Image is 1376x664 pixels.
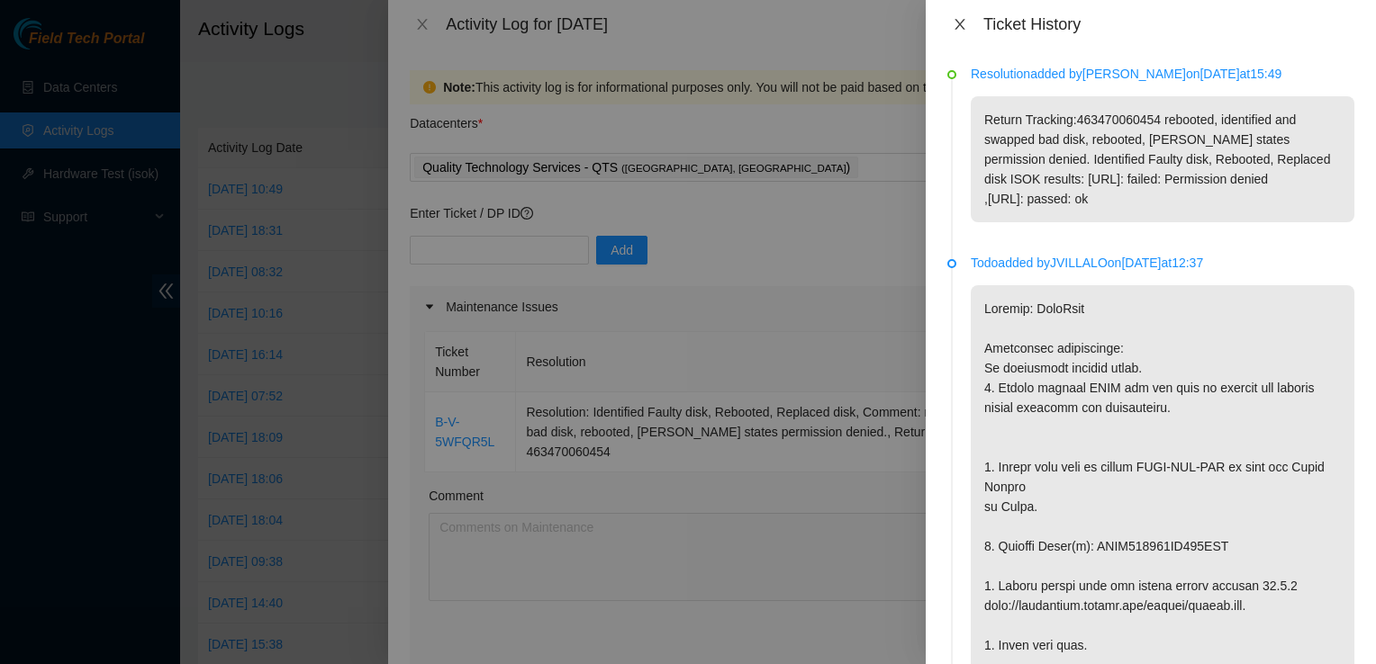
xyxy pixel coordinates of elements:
[971,64,1354,84] p: Resolution added by [PERSON_NAME] on [DATE] at 15:49
[971,253,1354,273] p: Todo added by JVILLALO on [DATE] at 12:37
[953,17,967,31] span: close
[971,96,1354,222] p: Return Tracking:463470060454 rebooted, identified and swapped bad disk, rebooted, [PERSON_NAME] s...
[947,16,973,33] button: Close
[983,14,1354,34] div: Ticket History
